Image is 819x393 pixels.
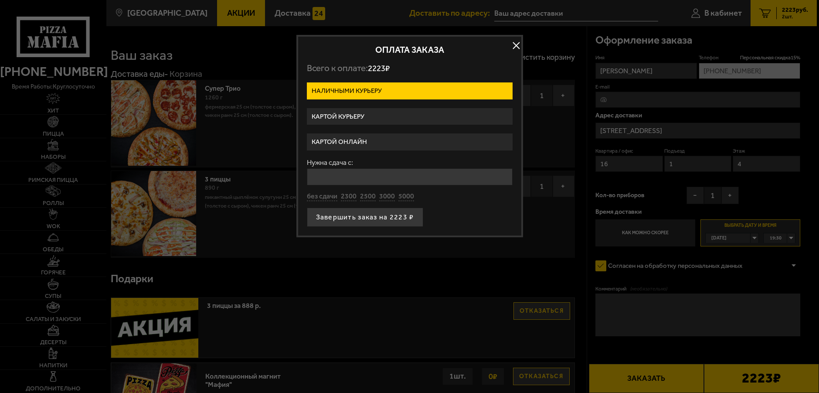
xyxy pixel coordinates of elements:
[341,192,357,202] button: 2300
[307,159,513,166] label: Нужна сдача с:
[307,82,513,99] label: Наличными курьеру
[368,63,390,73] span: 2223 ₽
[398,192,414,202] button: 5000
[307,192,337,202] button: без сдачи
[307,45,513,54] h2: Оплата заказа
[307,133,513,150] label: Картой онлайн
[307,63,513,74] p: Всего к оплате:
[379,192,395,202] button: 3000
[360,192,376,202] button: 2500
[307,208,423,227] button: Завершить заказ на 2223 ₽
[307,108,513,125] label: Картой курьеру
